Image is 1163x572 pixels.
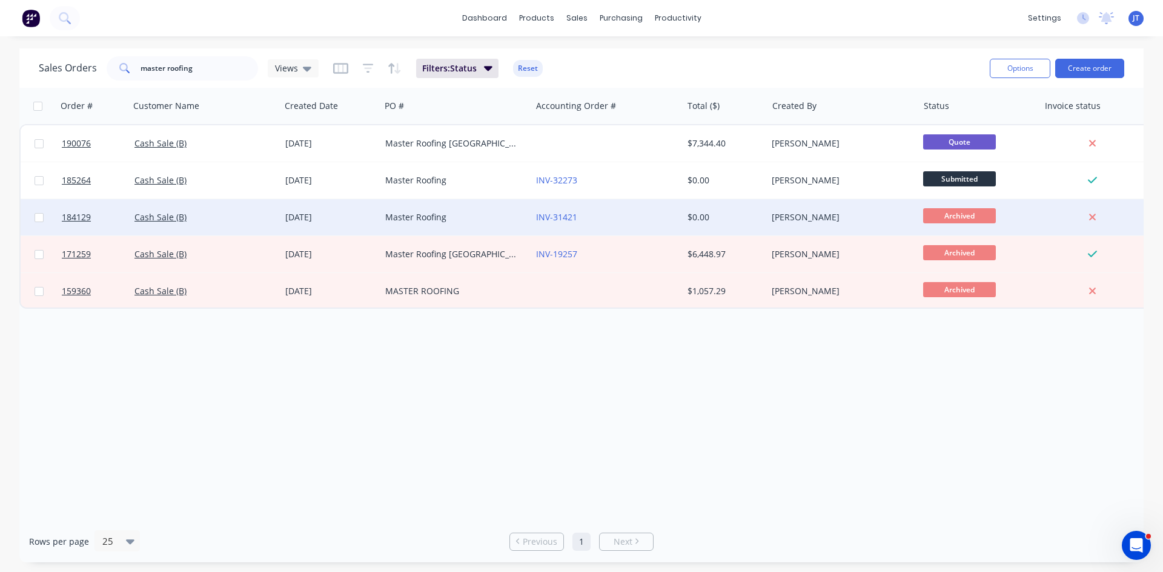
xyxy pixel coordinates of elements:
div: Master Roofing [385,174,520,186]
a: 184129 [62,199,134,235]
div: productivity [649,9,707,27]
a: INV-32273 [536,174,577,186]
div: Created By [772,100,817,112]
div: purchasing [594,9,649,27]
span: Submitted [923,171,996,186]
div: $6,448.97 [688,248,758,260]
div: settings [1022,9,1067,27]
a: INV-19257 [536,248,577,260]
iframe: Intercom live chat [1122,531,1151,560]
div: $7,344.40 [688,137,758,150]
span: 184129 [62,211,91,223]
div: $1,057.29 [688,285,758,297]
div: Order # [61,100,93,112]
a: Cash Sale (B) [134,285,187,297]
img: Factory [22,9,40,27]
a: Page 1 is your current page [572,533,591,551]
div: [PERSON_NAME] [772,137,906,150]
button: Options [990,59,1050,78]
span: Next [614,536,632,548]
div: PO # [385,100,404,112]
span: Archived [923,245,996,260]
a: Cash Sale (B) [134,137,187,149]
a: 190076 [62,125,134,162]
div: MASTER ROOFING [385,285,520,297]
button: Create order [1055,59,1124,78]
span: Archived [923,208,996,223]
input: Search... [141,56,259,81]
div: Created Date [285,100,338,112]
a: INV-31421 [536,211,577,223]
div: [DATE] [285,137,376,150]
a: Cash Sale (B) [134,248,187,260]
span: Views [275,62,298,74]
div: [DATE] [285,211,376,223]
span: 190076 [62,137,91,150]
span: Rows per page [29,536,89,548]
a: Cash Sale (B) [134,174,187,186]
span: 171259 [62,248,91,260]
div: [DATE] [285,174,376,186]
div: Total ($) [688,100,720,112]
div: sales [560,9,594,27]
a: Previous page [510,536,563,548]
div: [PERSON_NAME] [772,248,906,260]
a: dashboard [456,9,513,27]
a: 171259 [62,236,134,272]
div: Accounting Order # [536,100,616,112]
div: Master Roofing [GEOGRAPHIC_DATA] [385,248,520,260]
div: Status [924,100,949,112]
div: Master Roofing [385,211,520,223]
div: [PERSON_NAME] [772,285,906,297]
span: Previous [523,536,557,548]
button: Reset [513,60,543,77]
div: Invoice status [1045,100,1101,112]
a: Cash Sale (B) [134,211,187,223]
div: Master Roofing [GEOGRAPHIC_DATA] [385,137,520,150]
div: $0.00 [688,174,758,186]
button: Filters:Status [416,59,499,78]
span: JT [1133,13,1139,24]
div: Customer Name [133,100,199,112]
div: [DATE] [285,285,376,297]
span: Quote [923,134,996,150]
a: Next page [600,536,653,548]
span: Archived [923,282,996,297]
span: 185264 [62,174,91,186]
a: 185264 [62,162,134,199]
span: 159360 [62,285,91,297]
div: $0.00 [688,211,758,223]
h1: Sales Orders [39,62,97,74]
div: products [513,9,560,27]
ul: Pagination [505,533,658,551]
a: 159360 [62,273,134,309]
div: [PERSON_NAME] [772,211,906,223]
span: Filters: Status [422,62,477,74]
div: [DATE] [285,248,376,260]
div: [PERSON_NAME] [772,174,906,186]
